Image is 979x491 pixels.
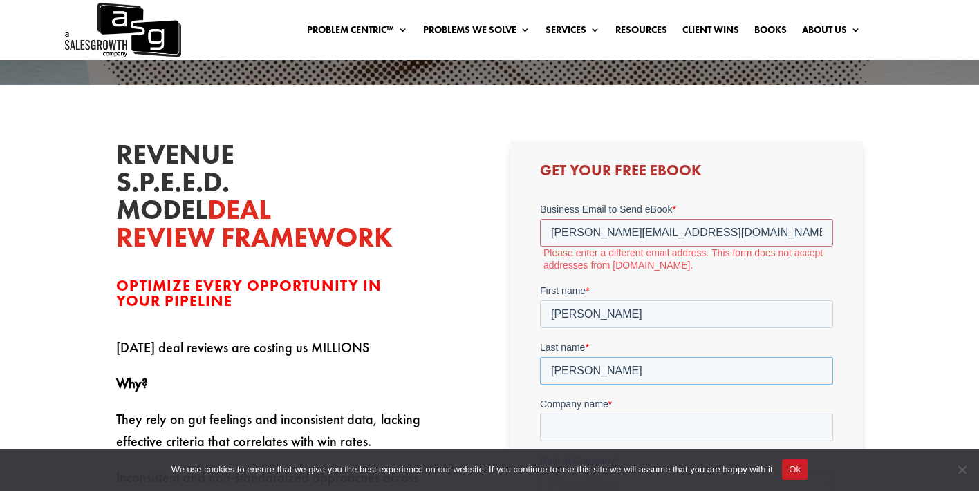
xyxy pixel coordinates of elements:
a: Client Wins [682,25,739,40]
a: Problems We Solve [423,25,530,40]
h2: Revenue S.P.E.E.D. Model [116,141,324,258]
span: No [955,463,969,476]
a: About Us [802,25,861,40]
p: [DATE] deal reviews are costing us MILLIONS [116,336,469,372]
a: Services [546,25,600,40]
button: Ok [782,459,808,480]
p: They rely on gut feelings and inconsistent data, lacking effective criteria that correlates with ... [116,408,469,466]
h3: Get Your Free Ebook [540,163,833,185]
a: Resources [615,25,667,40]
span: Deal Review Framework [116,192,393,255]
strong: Why? [116,374,148,392]
a: Problem Centric™ [307,25,408,40]
span: We use cookies to ensure that we give you the best experience on our website. If you continue to ... [171,463,775,476]
a: Books [754,25,787,40]
span: Optimize Every Opportunity in Your Pipeline [116,276,382,311]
